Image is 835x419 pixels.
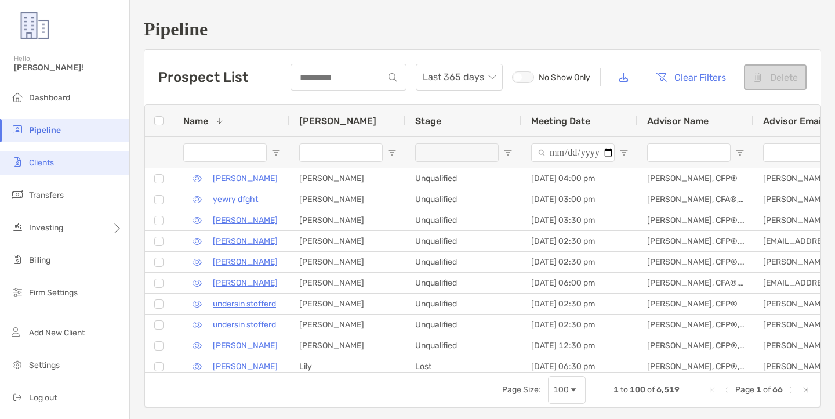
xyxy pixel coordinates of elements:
input: Booker Filter Input [299,143,383,162]
a: [PERSON_NAME] [213,171,278,186]
div: 100 [553,385,569,395]
div: [PERSON_NAME], CFP®, CPWA® [638,335,754,356]
span: to [620,385,628,395]
div: Page Size [548,376,586,404]
button: Open Filter Menu [619,148,629,157]
img: add_new_client icon [10,325,24,339]
span: Advisor Name [647,115,709,127]
div: [DATE] 04:00 pm [522,168,638,189]
div: [DATE] 02:30 pm [522,252,638,272]
div: [DATE] 02:30 pm [522,315,638,335]
div: First Page [707,385,717,395]
div: [PERSON_NAME] [290,315,406,335]
input: Name Filter Input [183,143,267,162]
div: Next Page [787,385,797,395]
div: [PERSON_NAME], CFP®, ChFC®, CLU® [638,315,754,335]
div: Previous Page [721,385,731,395]
div: Lily [290,356,406,377]
span: of [647,385,655,395]
h1: Pipeline [144,19,821,40]
div: [PERSON_NAME] [290,168,406,189]
button: Open Filter Menu [387,148,397,157]
div: [PERSON_NAME] [290,210,406,230]
a: yewry dfght [213,192,258,207]
div: [DATE] 06:00 pm [522,273,638,293]
img: investing icon [10,220,24,234]
img: logout icon [10,390,24,404]
div: [DATE] 02:30 pm [522,231,638,251]
a: [PERSON_NAME] [213,338,278,353]
div: [DATE] 03:00 pm [522,189,638,209]
img: transfers icon [10,187,24,201]
p: undersin stofferd [213,297,276,311]
button: Open Filter Menu [735,148,745,157]
span: Advisor Email [763,115,823,127]
div: [PERSON_NAME] [290,273,406,293]
div: [PERSON_NAME], CFP®, ChFC®, CLU® [638,210,754,230]
span: of [763,385,771,395]
h3: Prospect List [158,69,248,85]
a: undersin stofferd [213,317,276,332]
img: pipeline icon [10,122,24,136]
span: Last 365 days [423,64,496,90]
button: Open Filter Menu [503,148,513,157]
div: Unqualified [406,210,522,230]
div: Unqualified [406,231,522,251]
span: Transfers [29,190,64,200]
img: input icon [389,73,397,82]
div: Unqualified [406,294,522,314]
a: [PERSON_NAME] [213,255,278,269]
div: [PERSON_NAME], CFP® [638,168,754,189]
span: Dashboard [29,93,70,103]
div: Unqualified [406,273,522,293]
span: [PERSON_NAME]! [14,63,122,73]
span: Page [735,385,754,395]
a: [PERSON_NAME] [213,359,278,374]
div: [PERSON_NAME], CFP® [638,294,754,314]
div: [PERSON_NAME], CFA®, CAIA, CIMA [638,273,754,293]
button: Clear Filters [647,64,735,90]
img: clients icon [10,155,24,169]
label: No Show Only [512,71,591,83]
a: [PERSON_NAME] [213,234,278,248]
img: settings icon [10,357,24,371]
img: firm-settings icon [10,285,24,299]
span: Log out [29,393,57,403]
span: 1 [756,385,761,395]
a: [PERSON_NAME] [213,213,278,227]
div: [PERSON_NAME], CFP®, ChFC®, CLU® [638,252,754,272]
div: [PERSON_NAME] [290,335,406,356]
span: Firm Settings [29,288,78,298]
div: Unqualified [406,252,522,272]
span: Add New Client [29,328,85,338]
span: Name [183,115,208,127]
div: Unqualified [406,189,522,209]
div: [DATE] 12:30 pm [522,335,638,356]
div: Unqualified [406,335,522,356]
button: Open Filter Menu [271,148,281,157]
div: [PERSON_NAME], CFP®, CFA® [638,231,754,251]
span: 1 [613,385,619,395]
span: 6,519 [656,385,680,395]
div: Last Page [801,385,811,395]
span: Clients [29,158,54,168]
div: Unqualified [406,168,522,189]
span: [PERSON_NAME] [299,115,376,127]
div: [DATE] 02:30 pm [522,294,638,314]
img: Zoe Logo [14,5,56,46]
div: [DATE] 06:30 pm [522,356,638,377]
span: 100 [630,385,645,395]
a: [PERSON_NAME] [213,276,278,290]
img: dashboard icon [10,90,24,104]
span: Pipeline [29,125,61,135]
span: Settings [29,360,60,370]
